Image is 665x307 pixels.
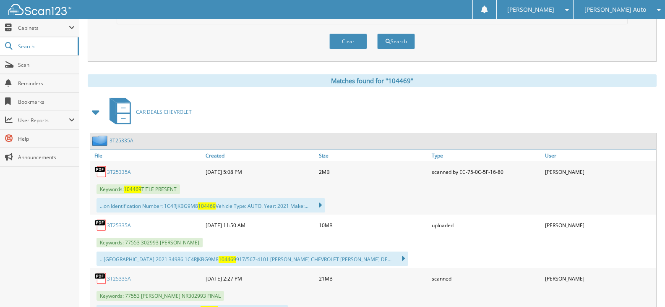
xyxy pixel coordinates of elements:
[507,7,554,12] span: [PERSON_NAME]
[107,222,131,229] a: 3T25335A
[584,7,646,12] span: [PERSON_NAME] Auto
[136,108,192,115] span: CAR DEALS CHEVROLET
[317,150,430,161] a: Size
[543,163,656,180] div: [PERSON_NAME]
[104,95,192,129] a: CAR DEALS CHEVROLET
[96,252,408,266] div: ...[GEOGRAPHIC_DATA] 2021 34986 1C4RJKBG9M8 917/567-4101 [PERSON_NAME] CHEVROLET [PERSON_NAME] DE...
[18,61,75,68] span: Scan
[96,198,325,213] div: ...on Identification Number: 1C4RJKBG9M8 Vehicle Type: AUTO. Year: 2021 Make:...
[88,74,657,87] div: Matches found for "104469"
[377,34,415,49] button: Search
[18,154,75,161] span: Announcements
[543,217,656,234] div: [PERSON_NAME]
[430,150,543,161] a: Type
[107,168,131,176] a: 3T25335A
[18,98,75,105] span: Bookmarks
[203,270,317,287] div: [DATE] 2:27 PM
[96,184,180,194] span: Keywords: TITLE PRESENT
[317,217,430,234] div: 10MB
[96,291,224,301] span: Keywords: 77553 [PERSON_NAME] NR302993 FINAL
[219,256,236,263] span: 104469
[543,270,656,287] div: [PERSON_NAME]
[203,163,317,180] div: [DATE] 5:08 PM
[329,34,367,49] button: Clear
[110,137,133,144] a: 3T25335A
[92,135,110,146] img: folder2.png
[96,238,203,247] span: Keywords: 77553 302993 [PERSON_NAME]
[430,163,543,180] div: scanned by EC-75-0C-5F-16-80
[430,270,543,287] div: scanned
[543,150,656,161] a: User
[18,117,69,124] span: User Reports
[107,275,131,282] a: 3T25335A
[203,217,317,234] div: [DATE] 11:50 AM
[124,186,141,193] span: 104469
[198,202,216,210] span: 104469
[203,150,317,161] a: Created
[8,4,71,15] img: scan123-logo-white.svg
[94,272,107,285] img: PDF.png
[18,24,69,31] span: Cabinets
[94,219,107,231] img: PDF.png
[317,163,430,180] div: 2MB
[90,150,203,161] a: File
[430,217,543,234] div: uploaded
[94,165,107,178] img: PDF.png
[317,270,430,287] div: 21MB
[18,43,73,50] span: Search
[18,135,75,142] span: Help
[18,80,75,87] span: Reminders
